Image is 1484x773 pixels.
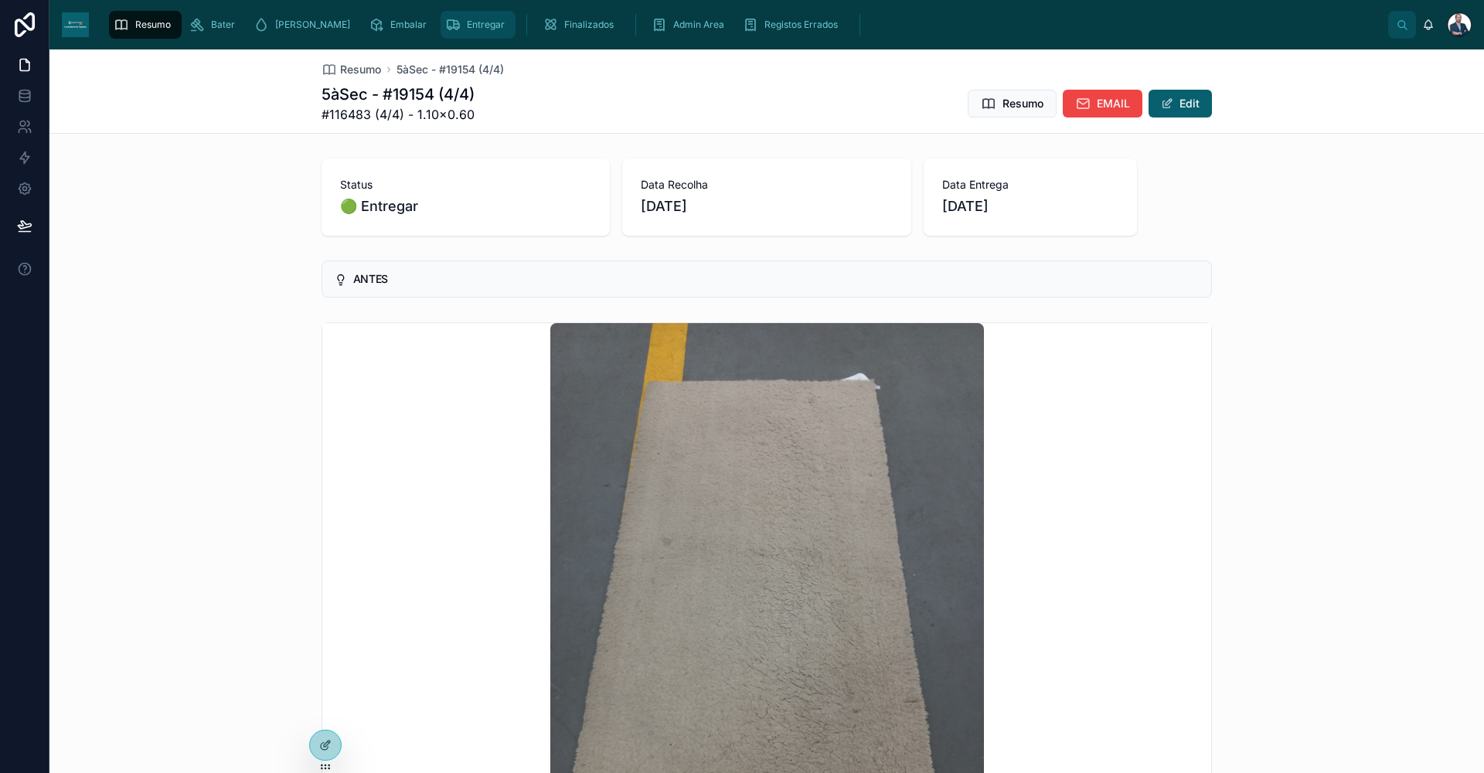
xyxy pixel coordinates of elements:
img: App logo [62,12,89,37]
a: Entregar [441,11,516,39]
h1: 5àSec - #19154 (4/4) [322,83,475,105]
a: 5àSec - #19154 (4/4) [397,62,504,77]
a: Admin Area [647,11,735,39]
span: Resumo [1002,96,1043,111]
a: Finalizados [538,11,625,39]
span: EMAIL [1097,96,1130,111]
span: Resumo [135,19,171,31]
span: #116483 (4/4) - 1.10x0.60 [322,105,475,124]
span: [DATE] [942,196,1118,217]
span: Finalizados [564,19,614,31]
span: Embalar [390,19,427,31]
span: Data Entrega [942,177,1118,192]
span: Resumo [340,62,381,77]
button: EMAIL [1063,90,1142,117]
span: 🟢 Entregar [340,196,591,217]
span: Data Recolha [641,177,892,192]
span: [PERSON_NAME] [275,19,350,31]
a: Resumo [322,62,381,77]
span: Admin Area [673,19,724,31]
a: Registos Errados [738,11,849,39]
a: Bater [185,11,246,39]
span: Bater [211,19,235,31]
a: Embalar [364,11,437,39]
span: [DATE] [641,196,892,217]
h5: ANTES [353,274,1199,284]
a: Resumo [109,11,182,39]
span: Entregar [467,19,505,31]
a: [PERSON_NAME] [249,11,361,39]
button: Edit [1149,90,1212,117]
span: Status [340,177,591,192]
span: Registos Errados [764,19,838,31]
div: scrollable content [101,8,1388,42]
button: Resumo [968,90,1057,117]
